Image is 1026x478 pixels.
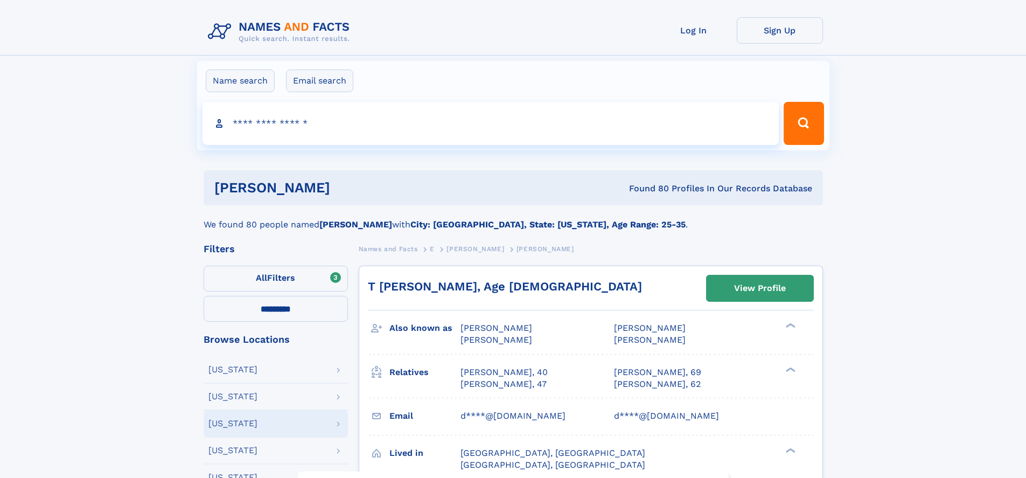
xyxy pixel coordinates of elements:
[410,219,686,230] b: City: [GEOGRAPHIC_DATA], State: [US_STATE], Age Range: 25-35
[479,183,812,195] div: Found 80 Profiles In Our Records Database
[214,181,480,195] h1: [PERSON_NAME]
[460,335,532,345] span: [PERSON_NAME]
[517,245,574,253] span: [PERSON_NAME]
[319,219,392,230] b: [PERSON_NAME]
[286,70,353,92] label: Email search
[204,17,359,46] img: Logo Names and Facts
[208,392,257,401] div: [US_STATE]
[208,365,257,374] div: [US_STATE]
[430,245,435,253] span: E
[614,323,686,333] span: [PERSON_NAME]
[460,366,548,378] a: [PERSON_NAME], 40
[784,102,823,145] button: Search Button
[204,244,348,254] div: Filters
[389,363,460,382] h3: Relatives
[359,242,418,255] a: Names and Facts
[614,335,686,345] span: [PERSON_NAME]
[208,419,257,428] div: [US_STATE]
[737,17,823,44] a: Sign Up
[614,366,701,378] a: [PERSON_NAME], 69
[460,448,645,458] span: [GEOGRAPHIC_DATA], [GEOGRAPHIC_DATA]
[204,266,348,292] label: Filters
[707,275,813,301] a: View Profile
[389,444,460,462] h3: Lived in
[389,407,460,425] h3: Email
[389,319,460,337] h3: Also known as
[206,70,275,92] label: Name search
[204,335,348,344] div: Browse Locations
[203,102,779,145] input: search input
[460,460,645,470] span: [GEOGRAPHIC_DATA], [GEOGRAPHIC_DATA]
[208,446,257,455] div: [US_STATE]
[368,280,642,293] a: T [PERSON_NAME], Age [DEMOGRAPHIC_DATA]
[614,378,701,390] a: [PERSON_NAME], 62
[460,378,547,390] a: [PERSON_NAME], 47
[430,242,435,255] a: E
[734,276,786,301] div: View Profile
[783,366,796,373] div: ❯
[204,205,823,231] div: We found 80 people named with .
[783,322,796,329] div: ❯
[460,323,532,333] span: [PERSON_NAME]
[256,273,267,283] span: All
[446,245,504,253] span: [PERSON_NAME]
[651,17,737,44] a: Log In
[783,447,796,454] div: ❯
[446,242,504,255] a: [PERSON_NAME]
